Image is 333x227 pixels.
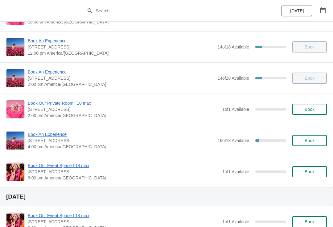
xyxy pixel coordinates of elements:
[28,175,219,181] span: 6:00 pm America/[GEOGRAPHIC_DATA]
[28,212,219,219] span: Book Our Event Space | 18 max
[217,138,249,143] span: 16 of 18 Available
[305,138,314,143] span: Book
[28,38,214,44] span: Book An Experience
[28,131,214,137] span: Book An Experience
[305,169,314,174] span: Book
[292,166,327,177] button: Book
[28,69,214,75] span: Book An Experience
[28,162,219,169] span: Book Our Event Space | 18 max
[305,107,314,112] span: Book
[28,100,219,106] span: Book Our Private Room | 10 max
[217,44,249,49] span: 14 of 18 Available
[6,163,24,181] img: Book Our Event Space | 18 max | 1815 N. Milwaukee Ave., Chicago, IL 60647 | 6:00 pm America/Chicago
[28,169,219,175] span: [STREET_ADDRESS]
[6,194,327,200] h2: [DATE]
[28,137,214,144] span: [STREET_ADDRESS]
[28,219,219,225] span: [STREET_ADDRESS]
[282,5,312,16] button: [DATE]
[28,144,214,150] span: 4:00 pm America/[GEOGRAPHIC_DATA]
[28,112,219,119] span: 2:00 pm America/[GEOGRAPHIC_DATA]
[28,44,214,50] span: [STREET_ADDRESS]
[28,81,214,87] span: 2:00 pm America/[GEOGRAPHIC_DATA]
[292,104,327,115] button: Book
[290,8,304,13] span: [DATE]
[222,169,249,174] span: 1 of 1 Available
[6,69,24,87] img: Book An Experience | 1815 North Milwaukee Avenue, Chicago, IL, USA | 2:00 pm America/Chicago
[217,76,249,81] span: 14 of 18 Available
[96,5,250,16] input: Search
[6,132,24,149] img: Book An Experience | 1815 North Milwaukee Avenue, Chicago, IL, USA | 4:00 pm America/Chicago
[222,219,249,224] span: 1 of 1 Available
[28,106,219,112] span: [STREET_ADDRESS]
[222,107,249,112] span: 1 of 1 Available
[6,100,24,118] img: Book Our Private Room | 10 max | 1815 N. Milwaukee Ave., Chicago, IL 60647 | 2:00 pm America/Chicago
[28,75,214,81] span: [STREET_ADDRESS]
[6,38,24,56] img: Book An Experience | 1815 North Milwaukee Avenue, Chicago, IL, USA | 12:00 pm America/Chicago
[292,135,327,146] button: Book
[305,219,314,224] span: Book
[28,50,214,56] span: 12:00 pm America/[GEOGRAPHIC_DATA]
[28,19,219,25] span: 10:00 am America/[GEOGRAPHIC_DATA]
